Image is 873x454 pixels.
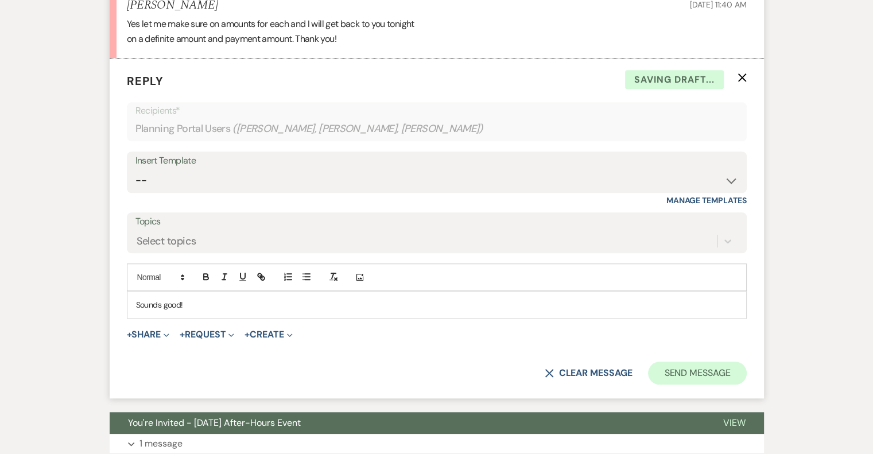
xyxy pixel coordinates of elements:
[127,17,747,46] div: Yes let me make sure on amounts for each and I will get back to you tonight on a definite amount ...
[245,330,292,339] button: Create
[180,330,234,339] button: Request
[136,298,738,311] p: Sounds good!
[137,234,196,249] div: Select topics
[128,417,301,429] span: You're Invited - [DATE] After-Hours Event
[625,70,724,90] span: Saving draft...
[648,362,746,385] button: Send Message
[139,436,183,451] p: 1 message
[180,330,185,339] span: +
[135,214,738,230] label: Topics
[127,73,164,88] span: Reply
[110,412,705,434] button: You're Invited - [DATE] After-Hours Event
[705,412,764,434] button: View
[666,195,747,205] a: Manage Templates
[135,103,738,118] p: Recipients*
[127,330,170,339] button: Share
[135,153,738,169] div: Insert Template
[232,121,483,137] span: ( [PERSON_NAME], [PERSON_NAME], [PERSON_NAME] )
[135,118,738,140] div: Planning Portal Users
[723,417,746,429] span: View
[245,330,250,339] span: +
[110,434,764,453] button: 1 message
[545,368,632,378] button: Clear message
[127,330,132,339] span: +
